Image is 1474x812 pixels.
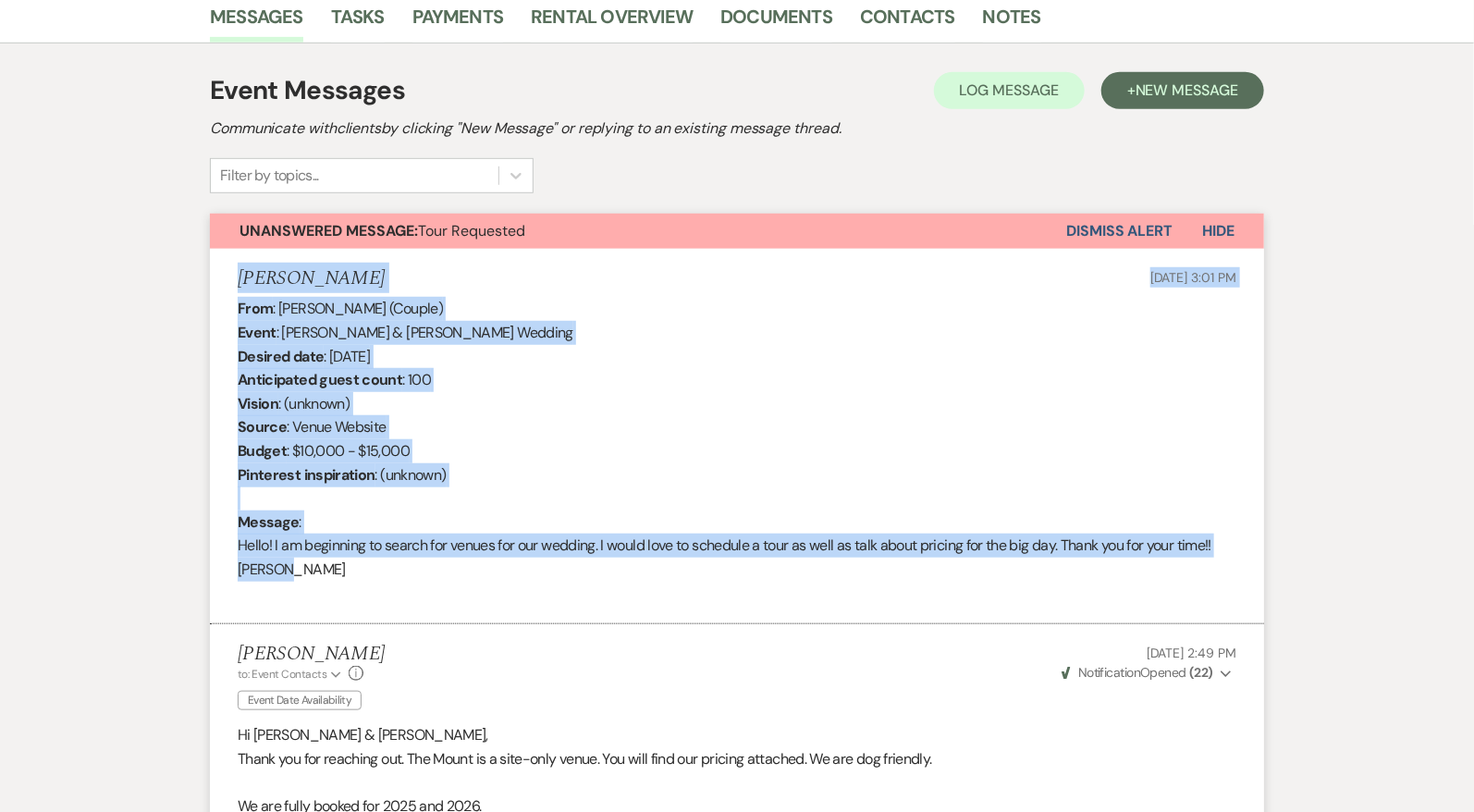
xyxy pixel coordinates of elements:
a: Tasks [331,2,385,43]
a: Documents [720,2,832,43]
button: Dismiss Alert [1066,214,1173,249]
b: Budget [238,441,287,461]
b: Pinterest inspiration [238,465,375,485]
h5: [PERSON_NAME] [238,643,385,666]
div: Filter by topics... [220,165,319,187]
b: Desired date [238,347,324,366]
a: Contacts [860,2,955,43]
span: Notification [1078,664,1140,681]
span: [DATE] 3:01 PM [1150,269,1236,286]
strong: Unanswered Message: [240,221,418,240]
span: Hide [1202,221,1234,240]
span: Thank you for reaching out. The Mount is a site-only venue. You will find our pricing attached. W... [238,749,932,769]
span: Hi [PERSON_NAME] & [PERSON_NAME], [238,725,488,744]
b: From [238,299,273,318]
b: Vision [238,394,278,413]
a: Notes [983,2,1041,43]
strong: ( 22 ) [1189,664,1213,681]
span: Tour Requested [240,221,525,240]
button: Hide [1173,214,1264,249]
span: New Message [1136,80,1238,100]
b: Source [238,417,287,437]
span: [DATE] 2:49 PM [1147,645,1236,661]
span: Log Message [960,80,1059,100]
a: Payments [412,2,504,43]
h2: Communicate with clients by clicking "New Message" or replying to an existing message thread. [210,117,1264,140]
a: Rental Overview [531,2,693,43]
h5: [PERSON_NAME] [238,267,385,290]
span: Opened [1062,664,1214,681]
button: Unanswered Message:Tour Requested [210,214,1066,249]
span: Event Date Availability [238,691,362,710]
span: to: Event Contacts [238,667,326,682]
button: to: Event Contacts [238,666,344,683]
b: Event [238,323,276,342]
a: Messages [210,2,303,43]
b: Anticipated guest count [238,370,402,389]
b: Message [238,512,300,532]
button: +New Message [1101,72,1264,109]
div: : [PERSON_NAME] (Couple) : [PERSON_NAME] & [PERSON_NAME] Wedding : [DATE] : 100 : (unknown) : Ven... [238,297,1236,605]
h1: Event Messages [210,71,405,110]
button: NotificationOpened (22) [1059,663,1236,683]
button: Log Message [934,72,1085,109]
